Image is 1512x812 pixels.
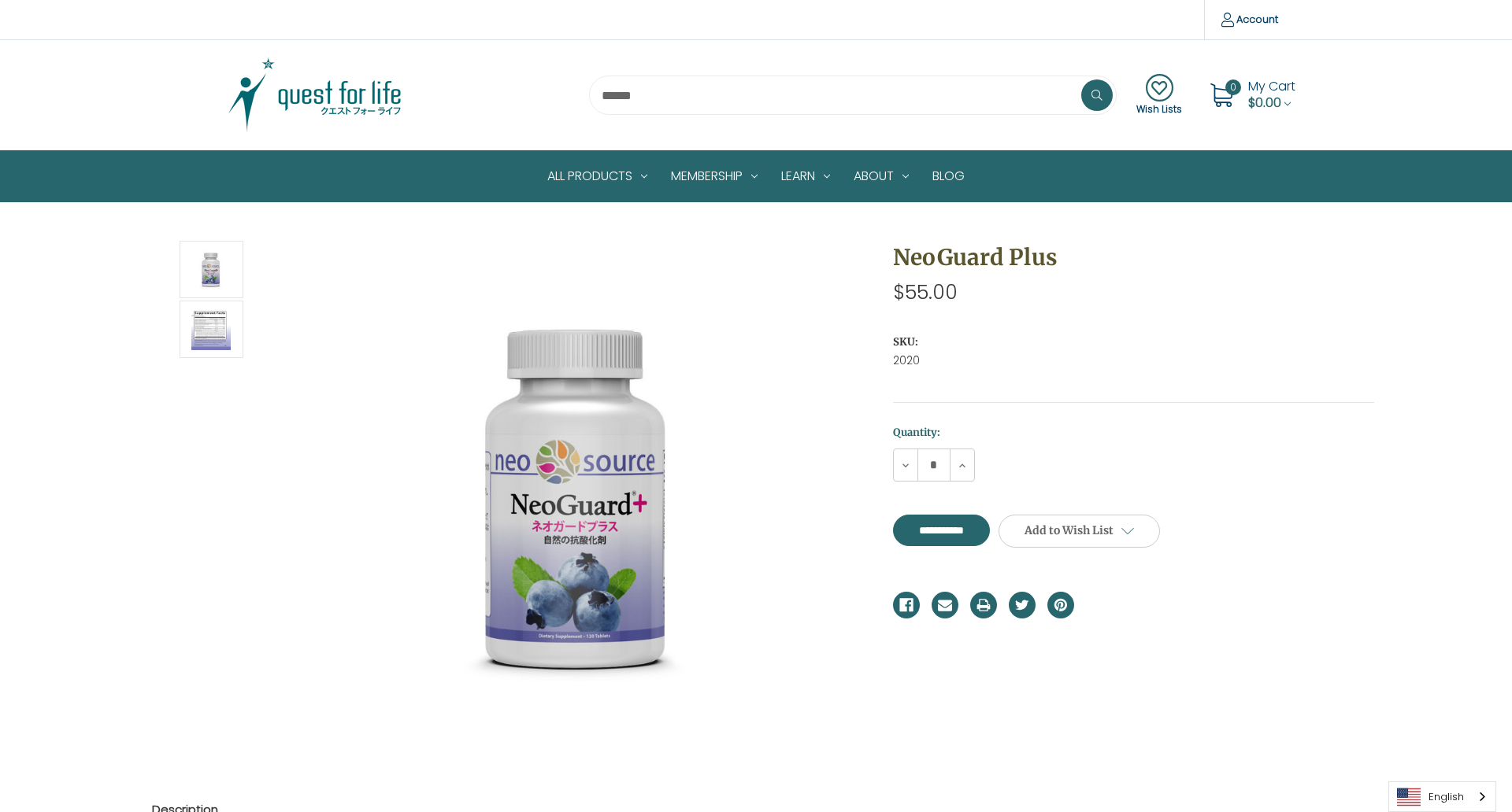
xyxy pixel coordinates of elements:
[893,352,1374,369] dd: 2020
[921,151,976,201] a: Blog
[191,243,231,296] img: NeoGuard Plus
[1388,781,1496,812] aside: Language selected: English
[380,304,774,697] img: NeoGuard Plus
[970,592,997,618] a: Print
[893,279,958,306] span: $55.00
[191,303,231,356] img: NeoGuard Plus
[1248,94,1281,112] span: $0.00
[659,151,769,201] a: Membership
[893,241,1374,274] h1: NeoGuard Plus
[1389,782,1495,811] a: English
[217,56,413,135] img: Quest Group
[1136,74,1182,116] a: Wish Lists
[535,151,659,201] a: All Products
[1248,77,1295,112] a: Cart with 0 items
[842,151,921,201] a: About
[1225,79,1241,95] span: 0
[769,151,842,201] a: Learn
[893,334,1370,350] dt: SKU:
[1388,781,1496,812] div: Language
[1025,523,1114,537] span: Add to Wish List
[999,515,1160,548] a: Add to Wish List
[1248,77,1295,95] span: My Cart
[893,425,1374,441] label: Quantity:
